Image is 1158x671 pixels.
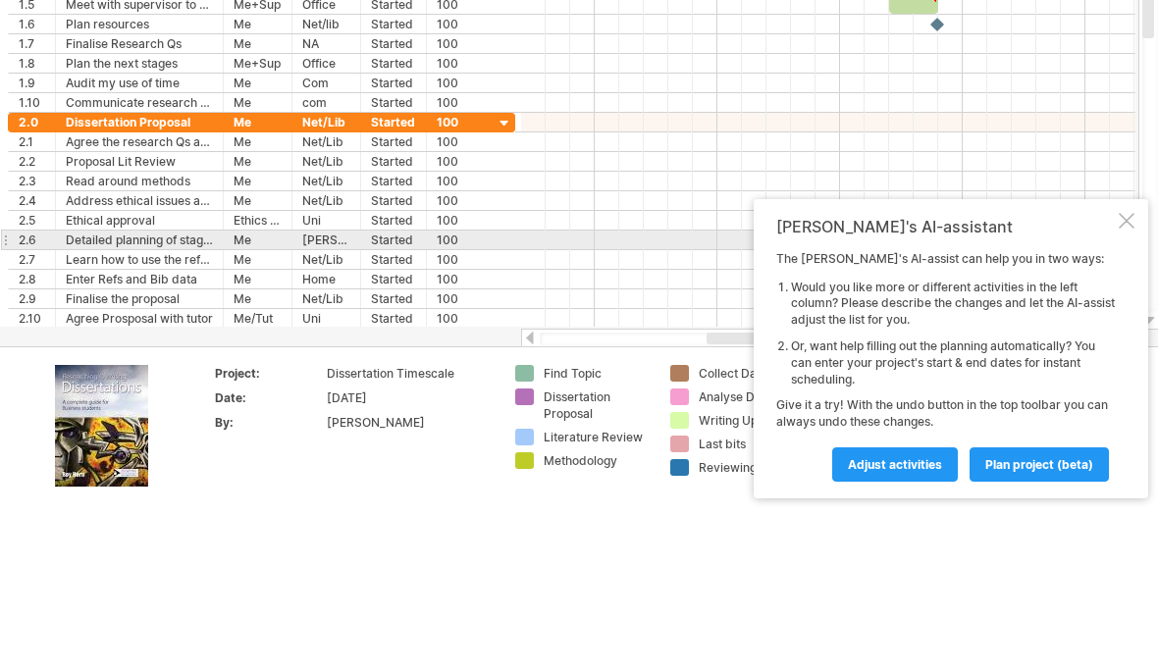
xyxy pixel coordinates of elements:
div: NA [302,34,350,53]
div: Date: [215,389,323,406]
div: 100 [437,152,484,171]
div: Started [371,132,416,151]
div: Finalise Research Qs [66,34,213,53]
div: Net/Lib [302,152,350,171]
a: plan project (beta) [970,447,1109,482]
div: Communicate research Qs [66,93,213,112]
div: Started [371,34,416,53]
div: 100 [437,93,484,112]
div: Started [371,211,416,230]
li: Would you like more or different activities in the left column? Please describe the changes and l... [791,280,1115,329]
div: 1.9 [19,74,45,92]
div: Reviewing [699,459,806,476]
div: Started [371,289,416,308]
div: Me [234,15,282,33]
div: Started [371,172,416,190]
div: Project: [215,365,323,382]
div: Me [234,113,282,131]
div: 1.10 [19,93,45,112]
div: 2.1 [19,132,45,151]
div: 100 [437,74,484,92]
div: Net/Lib [302,172,350,190]
div: Home [302,270,350,288]
div: Net/lib [302,15,350,33]
div: Audit my use of time [66,74,213,92]
div: [PERSON_NAME]'s AI-assistant [776,217,1115,236]
div: 100 [437,211,484,230]
div: Started [371,54,416,73]
div: Started [371,191,416,210]
div: 100 [437,231,484,249]
span: Adjust activities [848,457,942,472]
div: By: [215,414,323,431]
div: Plan the next stages [66,54,213,73]
div: [DATE] [327,389,492,406]
div: Started [371,113,416,131]
li: Or, want help filling out the planning automatically? You can enter your project's start & end da... [791,338,1115,387]
div: Address ethical issues and prepare ethical statement [66,191,213,210]
div: Started [371,15,416,33]
div: Net/Lib [302,250,350,269]
div: Read around methods [66,172,213,190]
div: [PERSON_NAME]'s Pl [302,231,350,249]
div: Dissertation Proposal [544,388,651,422]
div: Started [371,309,416,328]
div: Me [234,74,282,92]
div: Started [371,231,416,249]
div: Last bits [699,436,806,452]
div: Uni [302,211,350,230]
div: 1.8 [19,54,45,73]
div: 2.8 [19,270,45,288]
div: Dissertation Proposal [66,113,213,131]
div: Started [371,152,416,171]
div: 2.0 [19,113,45,131]
div: Started [371,250,416,269]
div: Com [302,74,350,92]
div: Detailed planning of stages [66,231,213,249]
div: Started [371,74,416,92]
div: Me [234,191,282,210]
div: Writing Up [699,412,806,429]
div: com [302,93,350,112]
div: Me [234,93,282,112]
div: Enter Refs and Bib data [66,270,213,288]
div: 100 [437,191,484,210]
div: 100 [437,289,484,308]
div: Me [234,152,282,171]
div: Ethics Comm [234,211,282,230]
div: Me [234,270,282,288]
div: [PERSON_NAME] [327,414,492,431]
div: 2.2 [19,152,45,171]
div: Dissertation Timescale [327,365,492,382]
div: Agree Prosposal with tutor [66,309,213,328]
div: 1.7 [19,34,45,53]
div: Finalise the proposal [66,289,213,308]
div: Net/Lib [302,289,350,308]
img: ae64b563-e3e0-416d-90a8-e32b171956a1.jpg [55,365,148,487]
div: Me [234,250,282,269]
div: Methodology [544,452,651,469]
div: 100 [437,54,484,73]
div: Me [234,289,282,308]
div: 100 [437,132,484,151]
div: 100 [437,270,484,288]
div: 100 [437,15,484,33]
div: Analyse Data [699,388,806,405]
div: Started [371,93,416,112]
div: The [PERSON_NAME]'s AI-assist can help you in two ways: Give it a try! With the undo button in th... [776,251,1115,481]
div: Me [234,34,282,53]
div: 100 [437,309,484,328]
div: Ethical approval [66,211,213,230]
div: Agree the research Qs and scope [66,132,213,151]
div: Net/Lib [302,132,350,151]
div: Me [234,172,282,190]
span: plan project (beta) [985,457,1093,472]
div: Me [234,231,282,249]
div: 2.4 [19,191,45,210]
div: Me/Tut [234,309,282,328]
div: Started [371,270,416,288]
div: 100 [437,34,484,53]
div: Proposal Lit Review [66,152,213,171]
div: 2.5 [19,211,45,230]
div: Uni [302,309,350,328]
